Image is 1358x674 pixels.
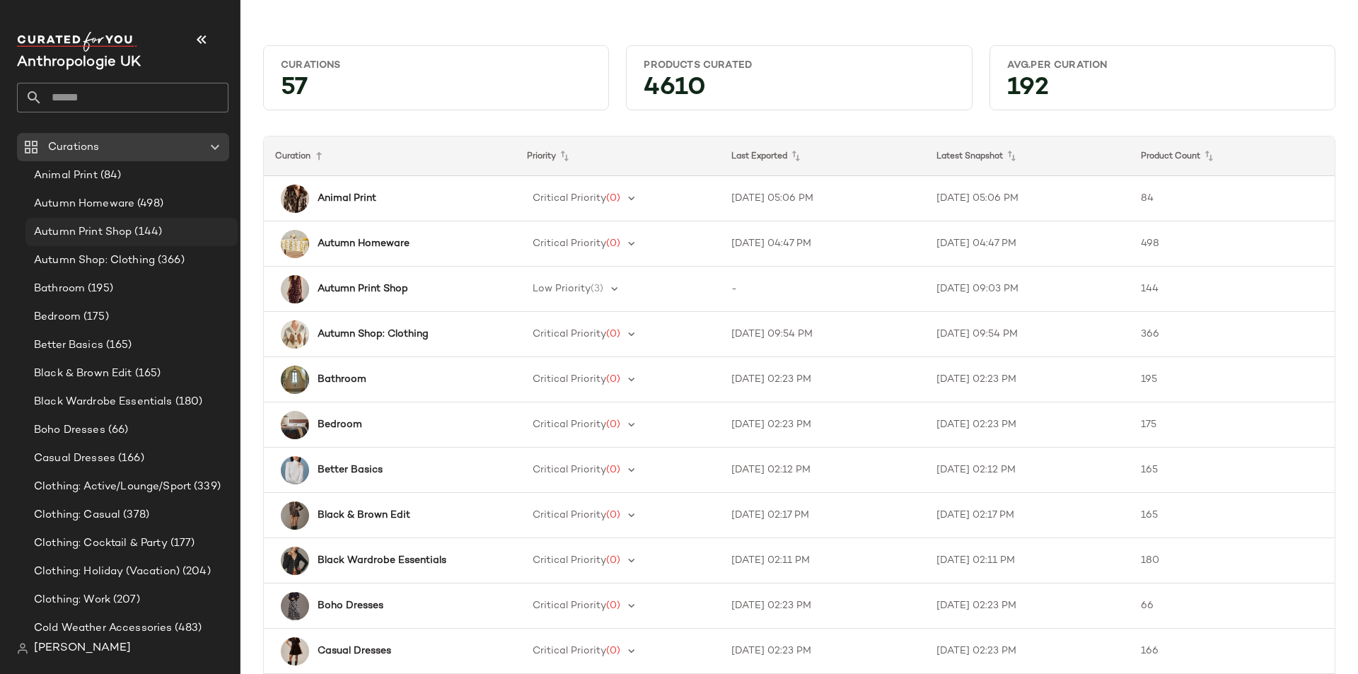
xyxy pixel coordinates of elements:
span: (0) [606,329,620,339]
td: 84 [1130,176,1335,221]
span: Autumn Print Shop [34,224,132,240]
span: (498) [134,196,163,212]
span: Clothing: Holiday (Vacation) [34,564,180,580]
td: [DATE] 02:23 PM [925,402,1130,448]
div: Avg.per Curation [1007,59,1318,72]
img: 4112265640136_001_b [281,547,309,575]
td: [DATE] 09:03 PM [925,267,1130,312]
span: Critical Priority [533,374,606,385]
span: Casual Dresses [34,451,115,467]
td: [DATE] 09:54 PM [925,312,1130,357]
span: (378) [120,507,149,523]
b: Bathroom [318,372,366,387]
span: (0) [606,646,620,656]
img: svg%3e [17,643,28,654]
span: (366) [155,252,185,269]
span: (0) [606,510,620,521]
td: [DATE] 04:47 PM [925,221,1130,267]
span: (0) [606,193,620,204]
b: Casual Dresses [318,644,391,658]
img: 4130370060054_003_b [281,637,309,666]
span: Black Wardrobe Essentials [34,394,173,410]
div: 192 [996,78,1329,104]
span: (0) [606,465,620,475]
td: [DATE] 02:23 PM [925,583,1130,629]
span: (207) [110,592,140,608]
span: Current Company Name [17,55,141,70]
span: Clothing: Active/Lounge/Sport [34,479,191,495]
div: 4610 [632,78,965,104]
td: [DATE] 02:23 PM [925,629,1130,674]
img: 104486329_532_a [281,366,309,394]
img: 45200001AF_238_e [281,411,309,439]
td: [DATE] 02:11 PM [720,538,925,583]
span: (0) [606,600,620,611]
img: 4134617550004_021_b [281,501,309,530]
th: Curation [264,136,516,176]
span: Bathroom [34,281,85,297]
span: Critical Priority [533,193,606,204]
b: Autumn Print Shop [318,281,408,296]
span: Critical Priority [533,419,606,430]
span: Clothing: Work [34,592,110,608]
td: 195 [1130,357,1335,402]
span: Autumn Shop: Clothing [34,252,155,269]
td: [DATE] 02:23 PM [720,583,925,629]
span: Critical Priority [533,646,606,656]
b: Animal Print [318,191,376,206]
img: 4148959220009_010_b2 [281,456,309,484]
span: (483) [172,620,202,637]
b: Black & Brown Edit [318,508,410,523]
td: - [720,267,925,312]
td: [DATE] 02:23 PM [720,402,925,448]
span: (0) [606,374,620,385]
span: (144) [132,224,162,240]
span: (204) [180,564,211,580]
td: [DATE] 02:12 PM [925,448,1130,493]
td: [DATE] 02:23 PM [720,357,925,402]
div: Products Curated [644,59,954,72]
td: [DATE] 02:17 PM [925,493,1130,538]
div: 57 [269,78,603,104]
td: 498 [1130,221,1335,267]
span: Cold Weather Accessories [34,620,172,637]
span: Clothing: Cocktail & Party [34,535,168,552]
td: [DATE] 02:11 PM [925,538,1130,583]
td: 180 [1130,538,1335,583]
span: Critical Priority [533,600,606,611]
td: 165 [1130,493,1335,538]
img: 4130086690014_437_b [281,592,309,620]
span: [PERSON_NAME] [34,640,131,657]
span: Low Priority [533,284,591,294]
span: (0) [606,419,620,430]
td: [DATE] 02:12 PM [720,448,925,493]
div: Curations [281,59,591,72]
span: Curations [48,139,99,156]
span: (66) [105,422,129,438]
th: Product Count [1130,136,1335,176]
th: Priority [516,136,721,176]
span: (165) [103,337,132,354]
span: (339) [191,479,221,495]
b: Boho Dresses [318,598,383,613]
td: [DATE] 02:17 PM [720,493,925,538]
span: Autumn Homeware [34,196,134,212]
img: cfy_white_logo.C9jOOHJF.svg [17,32,137,52]
span: (165) [132,366,161,382]
span: Critical Priority [533,465,606,475]
td: [DATE] 02:23 PM [925,357,1130,402]
td: 66 [1130,583,1335,629]
td: [DATE] 04:47 PM [720,221,925,267]
span: (195) [85,281,113,297]
span: (84) [98,168,122,184]
img: 4110941830014_020_e [281,275,309,303]
span: (166) [115,451,144,467]
span: Critical Priority [533,238,606,249]
span: (180) [173,394,203,410]
span: Critical Priority [533,555,606,566]
span: Critical Priority [533,329,606,339]
span: Boho Dresses [34,422,105,438]
td: [DATE] 02:23 PM [720,629,925,674]
span: (177) [168,535,195,552]
span: (175) [81,309,109,325]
